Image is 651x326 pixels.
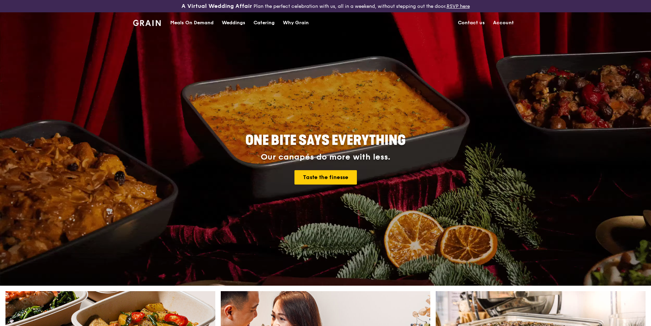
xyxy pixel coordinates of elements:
div: Why Grain [283,13,309,33]
span: ONE BITE SAYS EVERYTHING [245,132,406,149]
a: Weddings [218,13,249,33]
div: Meals On Demand [170,13,214,33]
div: Our canapés do more with less. [203,152,448,162]
a: RSVP here [447,3,470,9]
a: GrainGrain [133,12,161,32]
a: Contact us [454,13,489,33]
div: Catering [254,13,275,33]
h3: A Virtual Wedding Affair [182,3,252,10]
a: Why Grain [279,13,313,33]
a: Account [489,13,518,33]
a: Taste the finesse [294,170,357,185]
div: Plan the perfect celebration with us, all in a weekend, without stepping out the door. [129,3,522,10]
img: Grain [133,20,161,26]
a: Catering [249,13,279,33]
div: Weddings [222,13,245,33]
